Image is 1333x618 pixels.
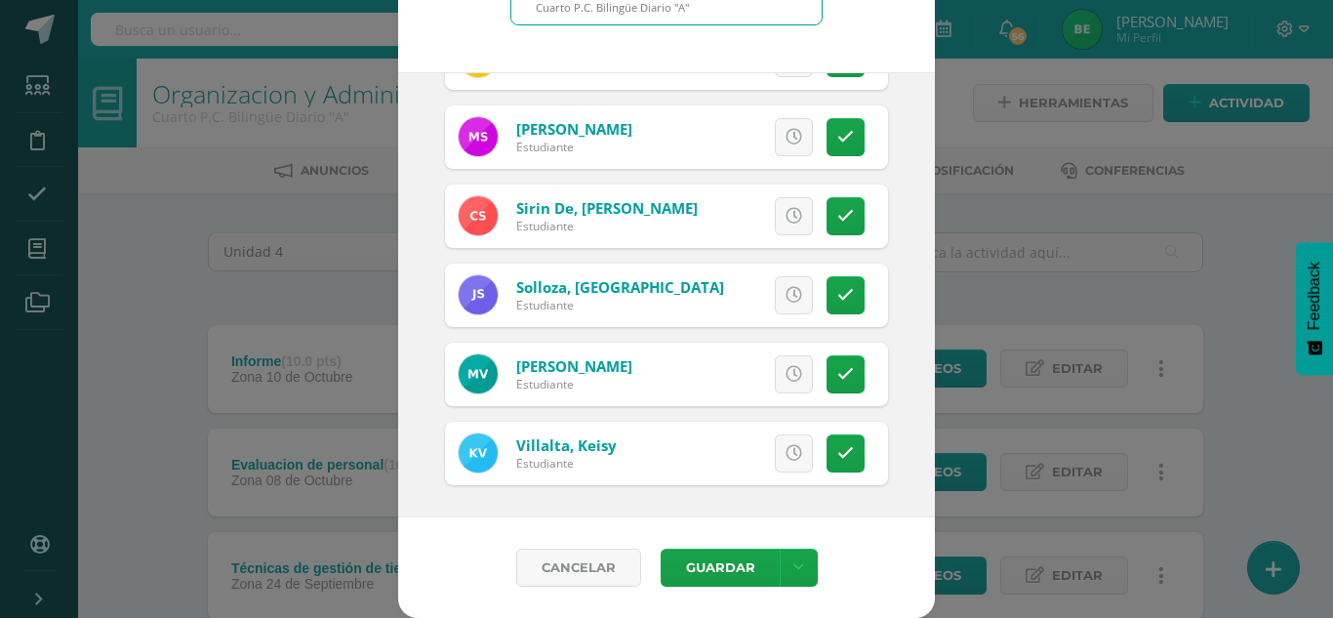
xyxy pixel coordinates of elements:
img: ef1aff5687e6b3955fb0c7527a3bc8c7.png [459,354,498,393]
button: Guardar [661,549,780,587]
a: Solloza, [GEOGRAPHIC_DATA] [516,277,724,297]
a: Villalta, Keisy [516,435,617,455]
div: Estudiante [516,218,698,234]
div: Estudiante [516,139,632,155]
div: Estudiante [516,455,617,472]
img: eaf5fbf6085eeb37d834c28eb9f20aa8.png [459,433,498,473]
img: d98374870a620502a33356860b94a8d7.png [459,196,498,235]
a: Cancelar [516,549,641,587]
img: 6b76cfbb70a099fc721afa424f3e409d.png [459,117,498,156]
a: [PERSON_NAME] [516,119,632,139]
a: [PERSON_NAME] [516,356,632,376]
img: 31f2a5e7384d2a190ceac4e21afd657e.png [459,275,498,314]
a: Sirin de, [PERSON_NAME] [516,198,698,218]
div: Estudiante [516,297,724,313]
div: Estudiante [516,376,632,392]
span: Feedback [1306,262,1323,330]
button: Feedback - Mostrar encuesta [1296,242,1333,375]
